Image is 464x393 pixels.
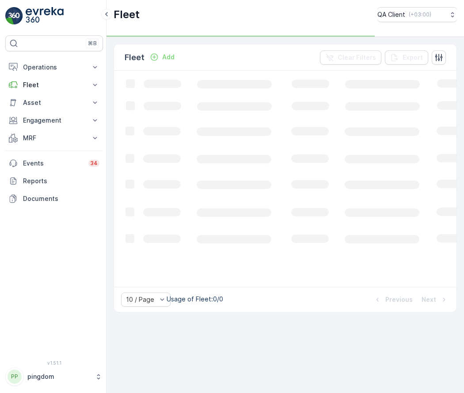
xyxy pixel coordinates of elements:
[125,51,145,64] p: Fleet
[23,134,85,143] p: MRF
[377,10,405,19] p: QA Client
[5,154,103,172] a: Events34
[5,360,103,366] span: v 1.51.1
[403,53,423,62] p: Export
[23,177,99,185] p: Reports
[23,63,85,72] p: Operations
[422,295,436,304] p: Next
[385,295,413,304] p: Previous
[23,194,99,203] p: Documents
[5,129,103,147] button: MRF
[23,98,85,107] p: Asset
[23,159,83,168] p: Events
[5,190,103,208] a: Documents
[372,294,414,305] button: Previous
[8,370,22,384] div: PP
[5,7,23,25] img: logo
[162,53,175,62] p: Add
[5,94,103,112] button: Asset
[23,81,85,89] p: Fleet
[5,367,103,386] button: PPpingdom
[26,7,64,25] img: logo_light-DOdMpM7g.png
[338,53,376,62] p: Clear Filters
[377,7,457,22] button: QA Client(+03:00)
[5,76,103,94] button: Fleet
[5,172,103,190] a: Reports
[90,160,98,167] p: 34
[27,372,91,381] p: pingdom
[88,40,97,47] p: ⌘B
[385,50,428,65] button: Export
[146,52,178,62] button: Add
[320,50,381,65] button: Clear Filters
[114,8,140,22] p: Fleet
[23,116,85,125] p: Engagement
[409,11,431,18] p: ( +03:00 )
[5,112,103,129] button: Engagement
[5,58,103,76] button: Operations
[421,294,449,305] button: Next
[167,295,223,304] p: Usage of Fleet : 0/0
